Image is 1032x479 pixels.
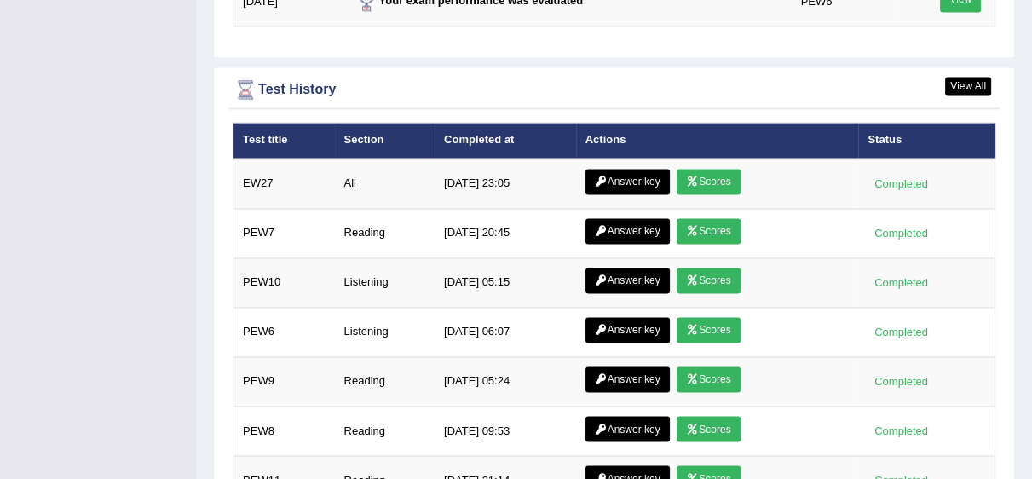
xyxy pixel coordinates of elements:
a: Scores [677,317,740,343]
td: [DATE] 09:53 [435,406,576,455]
td: [DATE] 06:07 [435,307,576,356]
td: Listening [335,307,435,356]
div: Completed [868,422,934,440]
td: Reading [335,208,435,257]
a: View All [945,77,991,95]
th: Status [858,123,995,159]
td: [DATE] 05:15 [435,257,576,307]
td: PEW10 [233,257,335,307]
div: Completed [868,175,934,193]
td: [DATE] 20:45 [435,208,576,257]
th: Completed at [435,123,576,159]
td: [DATE] 23:05 [435,159,576,209]
td: PEW8 [233,406,335,455]
a: Scores [677,366,740,392]
a: Answer key [585,268,670,293]
div: Test History [233,77,995,102]
a: Answer key [585,366,670,392]
td: All [335,159,435,209]
div: Completed [868,274,934,291]
td: PEW6 [233,307,335,356]
a: Answer key [585,317,670,343]
div: Completed [868,372,934,390]
td: EW27 [233,159,335,209]
a: Scores [677,416,740,441]
th: Section [335,123,435,159]
td: PEW9 [233,356,335,406]
a: Scores [677,268,740,293]
td: Listening [335,257,435,307]
a: Answer key [585,218,670,244]
td: PEW7 [233,208,335,257]
a: Answer key [585,169,670,194]
td: Reading [335,356,435,406]
a: Scores [677,169,740,194]
div: Completed [868,224,934,242]
th: Actions [576,123,859,159]
a: Scores [677,218,740,244]
th: Test title [233,123,335,159]
a: Answer key [585,416,670,441]
div: Completed [868,323,934,341]
td: Reading [335,406,435,455]
td: [DATE] 05:24 [435,356,576,406]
